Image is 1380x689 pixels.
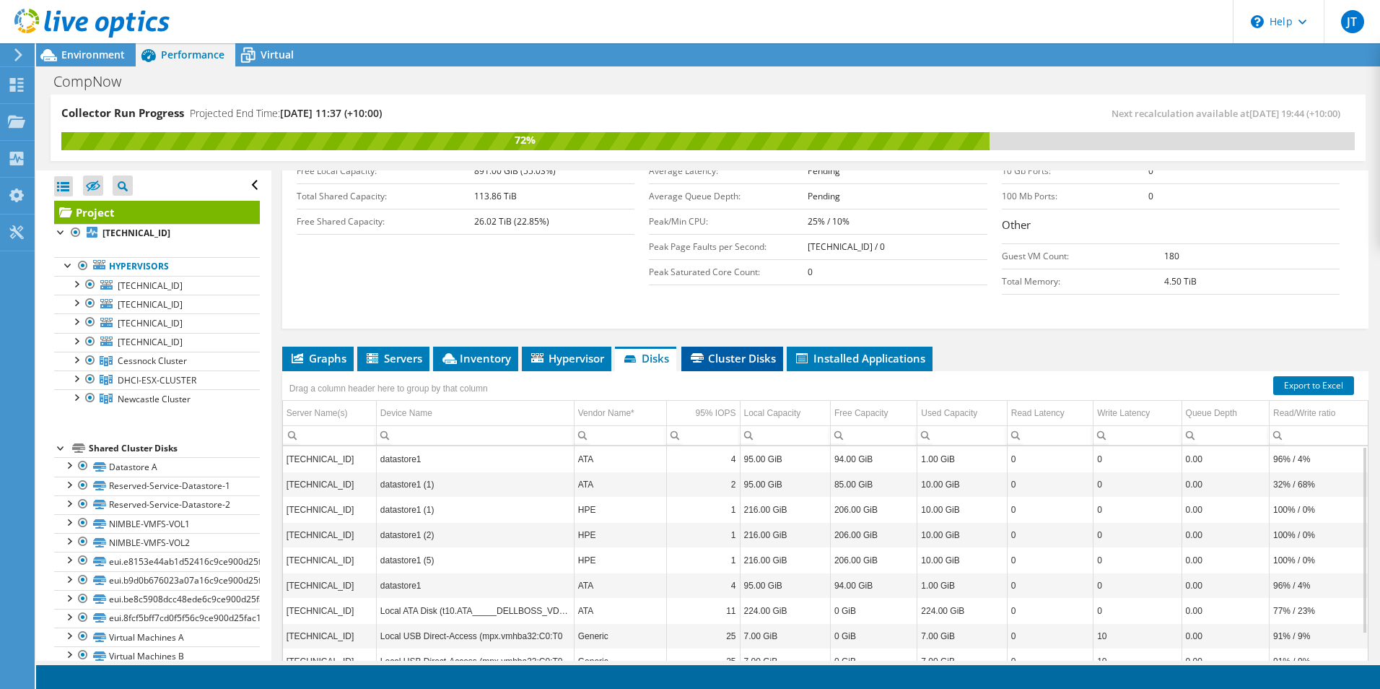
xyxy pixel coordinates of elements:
[649,158,807,183] td: Average Latency:
[1011,404,1065,422] div: Read Latency
[1182,598,1269,623] td: Column Queue Depth, Value 0.00
[1002,158,1149,183] td: 10 Gb Ports:
[1269,472,1368,497] td: Column Read/Write ratio, Value 32% / 68%
[440,351,511,365] span: Inventory
[1007,401,1093,426] td: Read Latency Column
[667,623,740,649] td: Column 95% IOPS, Value 25
[917,547,1007,573] td: Column Used Capacity, Value 10.00 GiB
[283,573,376,598] td: Column Server Name(s), Value 10.14.4.1
[917,472,1007,497] td: Column Used Capacity, Value 10.00 GiB
[667,425,740,445] td: Column 95% IOPS, Filter cell
[667,547,740,573] td: Column 95% IOPS, Value 1
[54,276,260,295] a: [TECHNICAL_ID]
[1148,190,1153,202] b: 0
[283,547,376,573] td: Column Server Name(s), Value 10.152.99.59
[917,401,1007,426] td: Used Capacity Column
[280,106,382,120] span: [DATE] 11:37 (+10:00)
[47,74,144,90] h1: CompNow
[1182,472,1269,497] td: Column Queue Depth, Value 0.00
[283,425,376,445] td: Column Server Name(s), Filter cell
[54,370,260,389] a: DHCI-ESX-CLUSTER
[574,598,666,623] td: Column Vendor Name*, Value ATA
[667,497,740,522] td: Column 95% IOPS, Value 1
[808,215,850,227] b: 25% / 10%
[740,649,830,674] td: Column Local Capacity, Value 7.00 GiB
[1269,547,1368,573] td: Column Read/Write ratio, Value 100% / 0%
[830,649,917,674] td: Column Free Capacity, Value 0 GiB
[1273,376,1354,395] a: Export to Excel
[740,446,830,472] td: Column Local Capacity, Value 95.00 GiB
[283,649,376,674] td: Column Server Name(s), Value 10.10.4.101
[118,393,191,405] span: Newcastle Cluster
[649,183,807,209] td: Average Queue Depth:
[1093,547,1182,573] td: Column Write Latency, Value 0
[574,497,666,522] td: Column Vendor Name*, Value HPE
[1269,425,1368,445] td: Column Read/Write ratio, Filter cell
[1269,446,1368,472] td: Column Read/Write ratio, Value 96% / 4%
[808,190,840,202] b: Pending
[474,215,549,227] b: 26.02 TiB (22.85%)
[1002,269,1165,294] td: Total Memory:
[574,522,666,547] td: Column Vendor Name*, Value HPE
[283,472,376,497] td: Column Server Name(s), Value 10.15.4.50
[1164,275,1197,287] b: 4.50 TiB
[574,446,666,472] td: Column Vendor Name*, Value ATA
[1002,243,1165,269] td: Guest VM Count:
[649,259,807,285] td: Peak Saturated Core Count:
[1007,623,1093,649] td: Column Read Latency, Value 0
[54,628,260,646] a: Virtual Machines A
[1182,623,1269,649] td: Column Queue Depth, Value 0.00
[376,497,574,522] td: Column Device Name, Value datastore1 (1)
[1007,446,1093,472] td: Column Read Latency, Value 0
[830,446,917,472] td: Column Free Capacity, Value 94.00 GiB
[54,514,260,533] a: NIMBLE-VMFS-VOL1
[1269,522,1368,547] td: Column Read/Write ratio, Value 100% / 0%
[1269,623,1368,649] td: Column Read/Write ratio, Value 91% / 9%
[689,351,776,365] span: Cluster Disks
[830,522,917,547] td: Column Free Capacity, Value 206.00 GiB
[1002,217,1340,236] h3: Other
[376,623,574,649] td: Column Device Name, Value Local USB Direct-Access (mpx.vmhba32:C0:T0
[102,227,170,239] b: [TECHNICAL_ID]
[1007,497,1093,522] td: Column Read Latency, Value 0
[1093,472,1182,497] td: Column Write Latency, Value 0
[54,295,260,313] a: [TECHNICAL_ID]
[376,547,574,573] td: Column Device Name, Value datastore1 (5)
[376,573,574,598] td: Column Device Name, Value datastore1
[1182,649,1269,674] td: Column Queue Depth, Value 0.00
[574,623,666,649] td: Column Vendor Name*, Value Generic
[1093,573,1182,598] td: Column Write Latency, Value 0
[118,374,196,386] span: DHCI-ESX-CLUSTER
[917,425,1007,445] td: Column Used Capacity, Filter cell
[830,425,917,445] td: Column Free Capacity, Filter cell
[289,351,346,365] span: Graphs
[118,279,183,292] span: [TECHNICAL_ID]
[1164,250,1179,262] b: 180
[54,609,260,628] a: eui.8fcf5bff7cd0f5f56c9ce900d25fac13
[830,472,917,497] td: Column Free Capacity, Value 85.00 GiB
[286,378,492,399] div: Drag a column header here to group by that column
[1269,573,1368,598] td: Column Read/Write ratio, Value 96% / 4%
[667,522,740,547] td: Column 95% IOPS, Value 1
[54,533,260,552] a: NIMBLE-VMFS-VOL2
[54,590,260,609] a: eui.be8c5908dcc48ede6c9ce900d25fac13
[261,48,294,61] span: Virtual
[364,351,422,365] span: Servers
[1097,404,1150,422] div: Write Latency
[283,401,376,426] td: Server Name(s) Column
[794,351,925,365] span: Installed Applications
[740,573,830,598] td: Column Local Capacity, Value 95.00 GiB
[667,446,740,472] td: Column 95% IOPS, Value 4
[830,497,917,522] td: Column Free Capacity, Value 206.00 GiB
[1093,497,1182,522] td: Column Write Latency, Value 0
[830,547,917,573] td: Column Free Capacity, Value 206.00 GiB
[1182,401,1269,426] td: Queue Depth Column
[283,623,376,649] td: Column Server Name(s), Value 10.10.4.103
[740,522,830,547] td: Column Local Capacity, Value 216.00 GiB
[917,573,1007,598] td: Column Used Capacity, Value 1.00 GiB
[1112,107,1348,120] span: Next recalculation available at
[283,446,376,472] td: Column Server Name(s), Value 10.15.4.51
[695,404,735,422] div: 95% IOPS
[667,401,740,426] td: 95% IOPS Column
[1182,547,1269,573] td: Column Queue Depth, Value 0.00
